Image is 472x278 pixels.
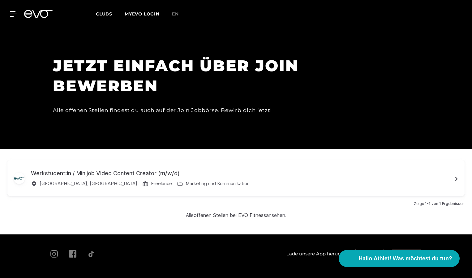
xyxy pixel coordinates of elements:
h1: JETZT EINFACH ÜBER JOIN BEWERBEN [53,56,331,96]
span: Hallo Athlet! Was möchtest du tun? [358,254,452,263]
img: evofitness app [355,249,384,259]
a: MYEVO LOGIN [125,11,160,17]
div: Marketing und Kommunikation [186,180,250,187]
div: Werkstudent:in / Minijob Video Content Creator (m/w/d) [31,169,452,177]
button: Hallo Athlet! Was möchtest du tun? [339,250,460,267]
div: [GEOGRAPHIC_DATA], [GEOGRAPHIC_DATA] [40,180,137,187]
span: Lade unsere App herunter [286,250,347,258]
a: Werkstudent:in / Minijob Video Content Creator (m/w/d)[GEOGRAPHIC_DATA], [GEOGRAPHIC_DATA]Freelan... [7,160,465,196]
span: en [172,11,179,17]
div: Alle offenen Stellen findest du auch auf der Join Jobbörse. Bewirb dich jetzt! [53,105,331,115]
span: Clubs [96,11,112,17]
a: Clubs [96,11,125,17]
a: en [172,11,186,18]
img: evofitness app [392,250,422,258]
img: Werkstudent:in / Minijob Video Content Creator (m/w/d) [14,173,25,184]
a: offenen Stellen bei EVO Fitness [194,212,266,218]
div: Freelance [151,180,172,187]
div: Alle ansehen. [186,211,286,219]
div: Zeige 1-1 von 1 Ergebnissen [7,201,465,206]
